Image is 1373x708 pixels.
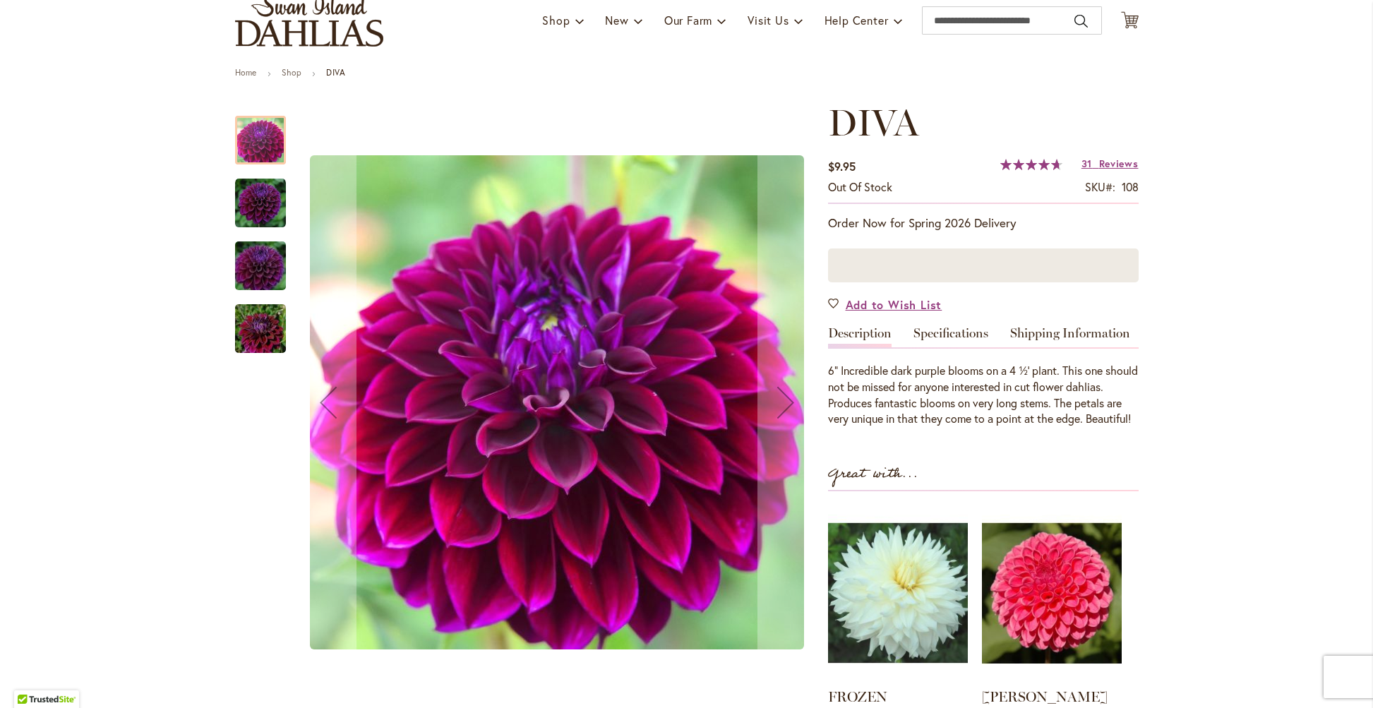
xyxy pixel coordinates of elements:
a: 31 Reviews [1081,157,1139,170]
span: Out of stock [828,179,892,194]
button: Previous [300,102,356,704]
span: Our Farm [664,13,712,28]
div: Diva [235,227,300,290]
strong: SKU [1085,179,1115,194]
strong: Great with... [828,462,918,486]
img: Diva [210,232,311,300]
img: Diva [210,295,311,363]
p: Order Now for Spring 2026 Delivery [828,215,1139,232]
a: Shop [282,67,301,78]
div: Product Images [300,102,879,704]
iframe: Launch Accessibility Center [11,658,50,697]
a: Description [828,327,892,347]
span: 31 [1081,157,1092,170]
a: Shipping Information [1010,327,1130,347]
div: 6” Incredible dark purple blooms on a 4 ½’ plant. This one should not be missed for anyone intere... [828,363,1139,427]
div: 108 [1122,179,1139,196]
a: [PERSON_NAME] [982,688,1108,705]
span: DIVA [828,100,918,145]
span: Visit Us [748,13,789,28]
div: Diva [235,290,286,353]
div: Diva [235,164,300,227]
a: FROZEN [828,688,887,705]
span: Add to Wish List [846,296,942,313]
img: Diva [235,178,286,229]
div: Detailed Product Info [828,327,1139,427]
span: Reviews [1099,157,1139,170]
span: Help Center [825,13,889,28]
div: 95% [1000,159,1062,170]
img: Diva [310,155,804,649]
img: FROZEN [828,505,968,680]
span: $9.95 [828,159,856,174]
button: Next [757,102,814,704]
a: Add to Wish List [828,296,942,313]
a: Home [235,67,257,78]
div: Availability [828,179,892,196]
a: Specifications [913,327,988,347]
span: Shop [542,13,570,28]
div: DivaDivaDiva [300,102,814,704]
span: New [605,13,628,28]
div: Diva [300,102,814,704]
img: REBECCA LYNN [982,505,1122,680]
div: Diva [235,102,300,164]
strong: DIVA [326,67,345,78]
